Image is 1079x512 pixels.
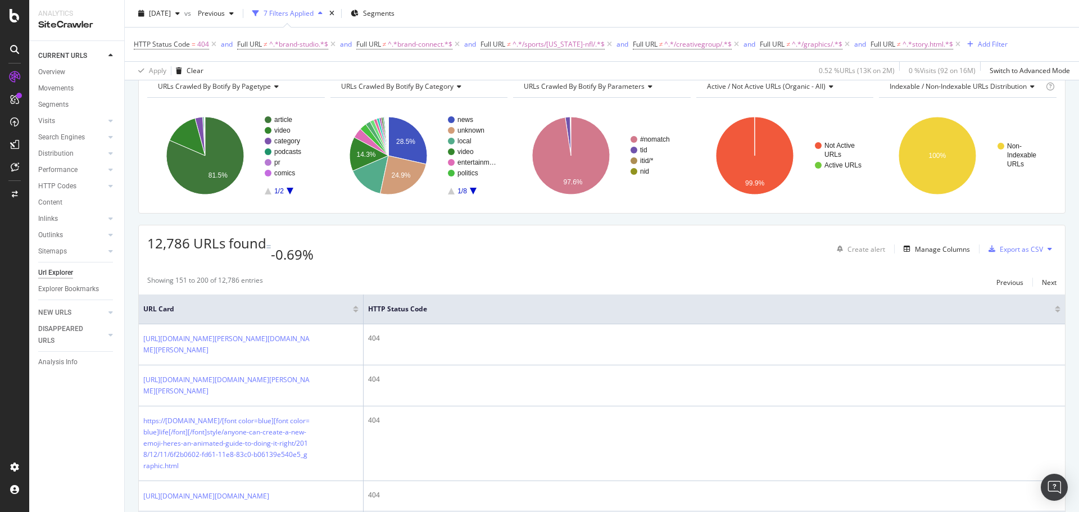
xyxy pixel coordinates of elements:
[705,78,864,96] h4: Active / Not Active URLs
[984,240,1043,258] button: Export as CSV
[457,116,473,124] text: news
[38,115,55,127] div: Visits
[346,4,399,22] button: Segments
[786,39,790,49] span: ≠
[1007,142,1022,150] text: Non-
[38,164,78,176] div: Performance
[640,135,670,143] text: #nomatch
[457,158,496,166] text: entertainm…
[274,137,300,145] text: category
[368,333,1060,343] div: 404
[457,137,472,145] text: local
[187,66,203,75] div: Clear
[909,66,976,75] div: 0 % Visits ( 92 on 16M )
[192,39,196,49] span: =
[513,107,689,205] svg: A chart.
[457,126,484,134] text: unknown
[832,240,885,258] button: Create alert
[824,151,841,158] text: URLs
[38,180,105,192] a: HTTP Codes
[707,81,826,91] span: Active / Not Active URLs (organic - all)
[1042,278,1057,287] div: Next
[221,39,233,49] button: and
[929,152,946,160] text: 100%
[38,132,85,143] div: Search Engines
[38,197,116,209] a: Content
[391,171,410,179] text: 24.9%
[457,187,467,195] text: 1/8
[156,78,315,96] h4: URLs Crawled By Botify By pagetype
[633,39,658,49] span: Full URL
[38,115,105,127] a: Visits
[564,178,583,186] text: 97.6%
[38,213,58,225] div: Inlinks
[274,148,301,156] text: podcasts
[184,8,193,18] span: vs
[847,244,885,254] div: Create alert
[899,242,970,256] button: Manage Columns
[38,267,73,279] div: Url Explorer
[879,107,1057,205] svg: A chart.
[356,151,375,158] text: 14.3%
[38,50,105,62] a: CURRENT URLS
[38,19,115,31] div: SiteCrawler
[274,116,292,124] text: article
[616,39,628,49] button: and
[330,107,506,205] svg: A chart.
[147,234,266,252] span: 12,786 URLs found
[266,245,271,248] img: Equal
[38,307,71,319] div: NEW URLS
[990,66,1070,75] div: Switch to Advanced Mode
[38,66,116,78] a: Overview
[890,81,1027,91] span: Indexable / Non-Indexable URLs distribution
[640,146,647,154] text: tid
[819,66,895,75] div: 0.52 % URLs ( 13K on 2M )
[38,164,105,176] a: Performance
[38,356,78,368] div: Analysis Info
[38,9,115,19] div: Analytics
[147,107,323,205] svg: A chart.
[659,39,663,49] span: ≠
[792,37,842,52] span: ^.*/graphics/.*$
[248,4,327,22] button: 7 Filters Applied
[996,275,1023,289] button: Previous
[38,229,105,241] a: Outlinks
[269,37,328,52] span: ^.*brand-studio.*$
[38,356,116,368] a: Analysis Info
[513,37,605,52] span: ^.*/sports/[US_STATE]-nfl/.*$
[760,39,785,49] span: Full URL
[696,107,874,205] svg: A chart.
[171,62,203,80] button: Clear
[147,275,263,289] div: Showing 151 to 200 of 12,786 entries
[396,138,415,146] text: 28.5%
[464,39,476,49] button: and
[38,246,105,257] a: Sitemaps
[854,39,866,49] button: and
[237,39,262,49] span: Full URL
[193,4,238,22] button: Previous
[368,415,1060,425] div: 404
[208,171,228,179] text: 81.5%
[271,245,314,264] div: -0.69%
[38,307,105,319] a: NEW URLS
[363,8,395,18] span: Segments
[1041,474,1068,501] div: Open Intercom Messenger
[327,8,337,19] div: times
[339,78,498,96] h4: URLs Crawled By Botify By category
[963,38,1008,51] button: Add Filter
[507,39,511,49] span: ≠
[743,39,755,49] button: and
[383,39,387,49] span: ≠
[871,39,895,49] span: Full URL
[38,83,74,94] div: Movements
[149,66,166,75] div: Apply
[640,167,649,175] text: nid
[38,283,116,295] a: Explorer Bookmarks
[38,99,116,111] a: Segments
[38,50,87,62] div: CURRENT URLS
